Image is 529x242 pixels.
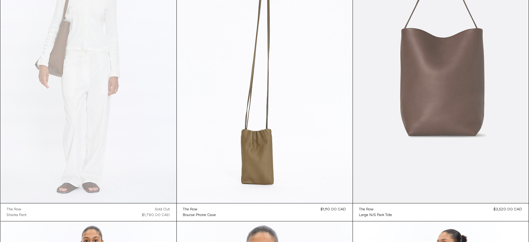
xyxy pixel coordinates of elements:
div: Sold out [155,207,170,212]
div: $1,110.00 CAD [321,207,346,212]
a: The Row [183,207,216,212]
a: Bourse Phone Case [183,212,216,218]
a: Large N/S Park Tote [359,212,392,218]
div: The Row [7,207,22,212]
a: The Row [359,207,392,212]
div: The Row [183,207,198,212]
a: Sharka Pant [7,212,27,218]
div: The Row [359,207,374,212]
div: $3,520.00 CAD [494,207,522,212]
div: $1,790.00 CAD [142,212,170,218]
a: The Row [7,207,27,212]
